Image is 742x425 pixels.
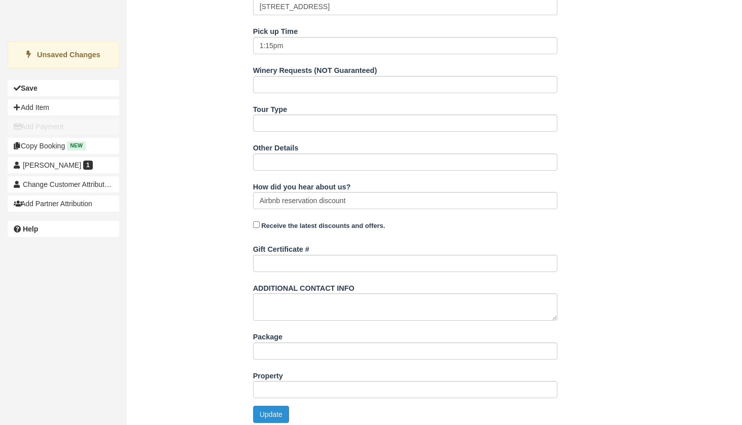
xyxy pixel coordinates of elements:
span: Change Customer Attribution [23,180,114,188]
button: Save [8,80,119,96]
a: [PERSON_NAME] 1 [8,157,119,173]
strong: Receive the latest discounts and offers. [261,222,385,229]
button: Add Item [8,99,119,115]
span: New [67,141,86,150]
b: Save [21,84,38,92]
strong: Unsaved Changes [37,51,100,59]
button: Change Customer Attribution [8,176,119,192]
label: ADDITIONAL CONTACT INFO [253,280,355,294]
label: Tour Type [253,101,287,115]
label: Package [253,328,282,342]
label: Gift Certificate # [253,241,309,255]
label: Pick up Time [253,23,298,37]
button: Add Partner Attribution [8,196,119,212]
button: Add Payment [8,119,119,135]
label: How did you hear about us? [253,178,351,192]
label: Property [253,367,283,381]
b: Help [23,225,38,233]
button: Copy Booking New [8,138,119,154]
input: Receive the latest discounts and offers. [253,221,260,228]
a: Help [8,221,119,237]
label: Winery Requests (NOT Guaranteed) [253,62,377,76]
span: 1 [83,161,93,170]
button: Update [253,406,289,423]
span: [PERSON_NAME] [23,161,81,169]
label: Other Details [253,139,299,153]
